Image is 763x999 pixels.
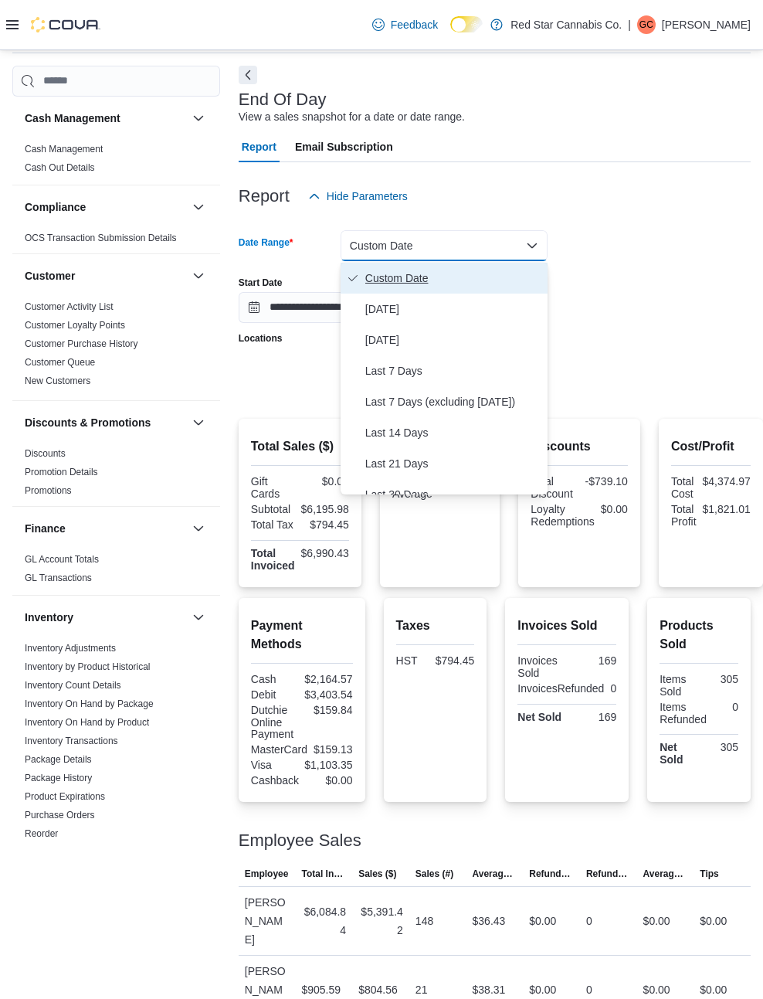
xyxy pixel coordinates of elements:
span: Email Subscription [295,131,393,162]
div: $0.00 [529,980,556,999]
div: $6,084.84 [301,902,346,940]
button: Finance [25,521,186,536]
div: $4,374.97 [703,475,751,488]
div: Subtotal [251,503,295,515]
div: $2,164.57 [304,673,352,685]
span: Last 7 Days (excluding [DATE]) [365,392,541,411]
a: Customer Loyalty Points [25,320,125,331]
div: 0 [610,682,616,695]
div: 21 [415,980,428,999]
span: Refunds ($) [529,868,574,880]
h2: Payment Methods [251,617,353,654]
a: Inventory On Hand by Package [25,698,154,709]
div: $0.00 [601,503,628,515]
p: | [628,15,631,34]
a: Inventory Adjustments [25,643,116,654]
a: Cash Management [25,144,103,155]
p: Red Star Cannabis Co. [510,15,622,34]
span: Report [242,131,276,162]
div: Compliance [12,229,220,253]
h3: Compliance [25,199,86,215]
label: Locations [239,332,283,345]
div: $6,195.98 [301,503,349,515]
a: Feedback [366,9,444,40]
a: Promotion Details [25,467,98,477]
div: $1,103.35 [304,759,352,771]
a: Reorder [25,828,58,839]
div: [PERSON_NAME] [239,887,296,955]
div: Customer [12,297,220,400]
span: Total Invoiced [301,868,346,880]
h3: Cash Management [25,110,120,126]
div: 148 [415,912,433,930]
div: 169 [570,654,616,667]
strong: Net Sold [517,711,561,723]
span: Refunds (#) [586,868,631,880]
h2: Taxes [396,617,475,635]
h3: Customer [25,268,75,284]
button: Inventory [189,608,208,627]
div: $794.45 [303,518,349,531]
div: Finance [12,550,220,595]
a: Package Details [25,754,92,765]
button: Cash Management [189,109,208,127]
div: 0 [713,701,738,713]
div: 305 [702,741,738,753]
div: $804.56 [358,980,398,999]
div: $0.00 [643,912,670,930]
div: $6,990.43 [301,547,349,559]
div: Total Discount [531,475,576,500]
div: $5,391.42 [358,902,403,940]
span: Hide Parameters [327,189,408,204]
a: GL Transactions [25,573,92,583]
button: Next [239,66,257,84]
div: Select listbox [341,263,548,494]
div: Cash Management [12,140,220,185]
h3: End Of Day [239,90,327,109]
div: Inventory [12,639,220,877]
div: Gift Cards [251,475,297,500]
button: Compliance [25,199,186,215]
div: 169 [570,711,616,723]
a: Promotions [25,485,72,496]
div: $3,403.54 [304,688,352,701]
div: 305 [702,673,738,685]
div: $0.00 [643,980,670,999]
a: GL Account Totals [25,554,99,565]
div: Gianfranco Catalano [637,15,656,34]
label: Date Range [239,236,293,249]
a: Customer Purchase History [25,338,138,349]
img: Cova [31,17,100,32]
button: Customer [189,267,208,285]
button: Hide Parameters [302,181,414,212]
div: $159.13 [314,743,353,756]
a: Inventory On Hand by Product [25,717,149,728]
label: Start Date [239,277,283,289]
input: Press the down key to open a popover containing a calendar. [239,292,387,323]
div: Total Tax [251,518,297,531]
a: Package History [25,773,92,783]
span: Average Refund [643,868,688,880]
div: $0.00 [529,912,556,930]
button: Discounts & Promotions [25,415,186,430]
span: [DATE] [365,331,541,349]
div: 0 [586,980,592,999]
a: Customer Queue [25,357,95,368]
div: Items Sold [660,673,696,698]
div: -$739.10 [582,475,628,488]
button: Inventory [25,610,186,625]
a: Inventory Transactions [25,736,118,746]
div: MasterCard [251,743,307,756]
a: Inventory by Product Historical [25,661,151,672]
h3: Discounts & Promotions [25,415,151,430]
a: Inventory Count Details [25,680,121,691]
div: InvoicesRefunded [517,682,604,695]
span: Employee [245,868,289,880]
div: $0.00 [305,774,352,787]
a: Purchase Orders [25,810,95,821]
div: Loyalty Redemptions [531,503,595,528]
div: $38.31 [473,980,506,999]
h2: Invoices Sold [517,617,616,635]
span: Custom Date [365,269,541,287]
a: OCS Transaction Submission Details [25,233,177,243]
